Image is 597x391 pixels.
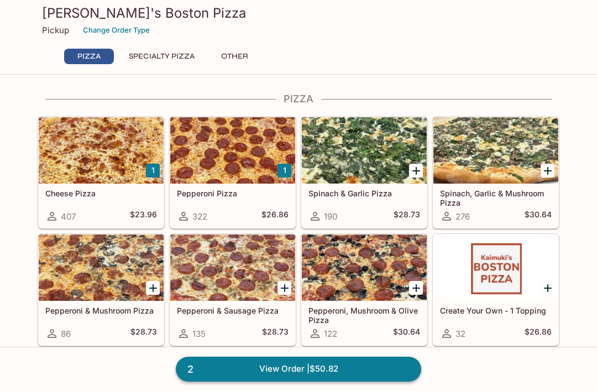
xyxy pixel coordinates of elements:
[301,234,427,346] a: Pepperoni, Mushroom & Olive Pizza122$30.64
[409,281,423,295] button: Add Pepperoni, Mushroom & Olive Pizza
[45,189,157,198] h5: Cheese Pizza
[433,117,559,228] a: Spinach, Garlic & Mushroom Pizza276$30.64
[440,189,552,207] h5: Spinach, Garlic & Mushroom Pizza
[64,49,114,64] button: Pizza
[170,234,295,301] div: Pepperoni & Sausage Pizza
[409,164,423,178] button: Add Spinach & Garlic Pizza
[261,210,289,223] h5: $26.86
[455,211,470,222] span: 276
[277,281,291,295] button: Add Pepperoni & Sausage Pizza
[39,117,164,184] div: Cheese Pizza
[130,327,157,340] h5: $28.73
[525,327,552,340] h5: $26.86
[176,357,421,381] a: 2View Order |$50.82
[301,117,427,228] a: Spinach & Garlic Pizza190$28.73
[177,306,289,315] h5: Pepperoni & Sausage Pizza
[38,117,164,228] a: Cheese Pizza407$23.96
[302,117,427,184] div: Spinach & Garlic Pizza
[433,234,559,346] a: Create Your Own - 1 Topping32$26.86
[433,117,558,184] div: Spinach, Garlic & Mushroom Pizza
[541,281,554,295] button: Add Create Your Own - 1 Topping
[130,210,157,223] h5: $23.96
[394,210,420,223] h5: $28.73
[277,164,291,178] button: Add Pepperoni Pizza
[146,281,160,295] button: Add Pepperoni & Mushroom Pizza
[78,22,155,39] button: Change Order Type
[433,234,558,301] div: Create Your Own - 1 Topping
[302,234,427,301] div: Pepperoni, Mushroom & Olive Pizza
[440,306,552,315] h5: Create Your Own - 1 Topping
[42,4,555,22] h3: [PERSON_NAME]'s Boston Pizza
[308,306,420,324] h5: Pepperoni, Mushroom & Olive Pizza
[170,117,295,184] div: Pepperoni Pizza
[192,211,207,222] span: 322
[262,327,289,340] h5: $28.73
[308,189,420,198] h5: Spinach & Garlic Pizza
[123,49,201,64] button: Specialty Pizza
[192,329,206,339] span: 135
[541,164,554,178] button: Add Spinach, Garlic & Mushroom Pizza
[525,210,552,223] h5: $30.64
[39,234,164,301] div: Pepperoni & Mushroom Pizza
[170,117,296,228] a: Pepperoni Pizza322$26.86
[177,189,289,198] h5: Pepperoni Pizza
[45,306,157,315] h5: Pepperoni & Mushroom Pizza
[61,329,71,339] span: 86
[210,49,259,64] button: Other
[38,93,559,105] h4: Pizza
[455,329,465,339] span: 32
[181,362,200,377] span: 2
[393,327,420,340] h5: $30.64
[42,25,69,35] p: Pickup
[324,329,337,339] span: 122
[38,234,164,346] a: Pepperoni & Mushroom Pizza86$28.73
[61,211,76,222] span: 407
[324,211,337,222] span: 190
[170,234,296,346] a: Pepperoni & Sausage Pizza135$28.73
[146,164,160,178] button: Add Cheese Pizza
